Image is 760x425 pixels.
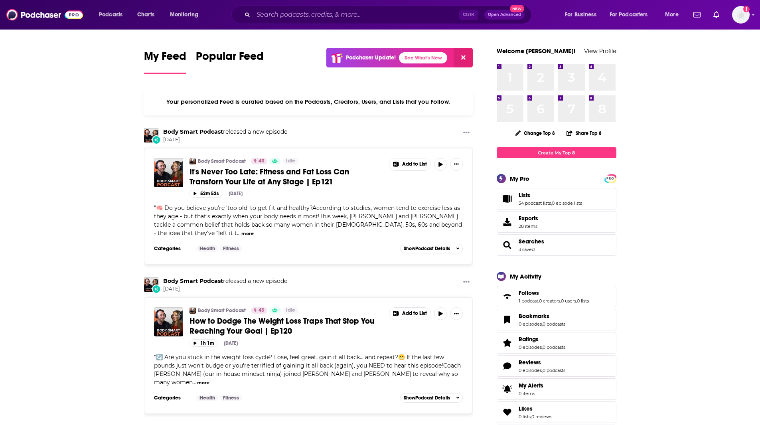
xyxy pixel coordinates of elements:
a: Welcome [PERSON_NAME]! [497,47,576,55]
img: User Profile [732,6,750,24]
h3: released a new episode [163,277,287,285]
span: Ratings [519,336,539,343]
a: Lists [519,192,582,199]
span: 🧠 Do you believe you're 'too old' to get fit and healthy?According to studies, women tend to exer... [154,204,462,237]
a: My Feed [144,49,186,74]
a: Searches [499,239,515,251]
a: Idle [283,307,298,314]
button: 1h 1m [190,339,217,347]
button: open menu [164,8,209,21]
div: New Episode [152,285,161,293]
img: Body Smart Podcast [190,158,196,164]
button: Change Top 8 [511,128,560,138]
a: 0 users [561,298,576,304]
a: It's Never Too Late: Fitness and Fat Loss Can Transforn Your Life at Any Stage | Ep121 [154,158,183,187]
div: My Activity [510,273,541,280]
a: Create My Top 8 [497,147,616,158]
button: Show More Button [450,307,463,320]
a: Idle [283,158,298,164]
a: Health [196,395,218,401]
a: Ratings [519,336,565,343]
a: 43 [251,158,267,164]
span: Idle [286,306,295,314]
button: Show More Button [460,277,473,287]
a: 43 [251,307,267,314]
span: How to Dodge The Weight Loss Traps That Stop You Reaching Your Goal | Ep120 [190,316,374,336]
a: Fitness [220,395,242,401]
a: 0 lists [577,298,589,304]
a: Follows [519,289,589,297]
a: Popular Feed [196,49,264,74]
span: More [665,9,679,20]
span: It's Never Too Late: Fitness and Fat Loss Can Transforn Your Life at Any Stage | Ep121 [190,167,349,187]
span: Lists [497,188,616,210]
span: [DATE] [163,136,287,143]
h3: Categories [154,395,190,401]
span: Exports [519,215,538,222]
span: Bookmarks [519,312,549,320]
button: Open AdvancedNew [484,10,525,20]
a: 0 episodes [519,344,542,350]
span: Follows [519,289,539,297]
div: [DATE] [224,340,238,346]
a: Exports [497,211,616,233]
span: , [538,298,539,304]
img: Body Smart Podcast [190,307,196,314]
span: Likes [519,405,533,412]
span: Popular Feed [196,49,264,68]
span: Show Podcast Details [404,395,450,401]
a: View Profile [584,47,616,55]
span: , [542,321,543,327]
a: Bookmarks [499,314,515,325]
input: Search podcasts, credits, & more... [253,8,459,21]
h3: released a new episode [163,128,287,136]
a: Ratings [499,337,515,348]
img: How to Dodge The Weight Loss Traps That Stop You Reaching Your Goal | Ep120 [154,307,183,336]
a: Fitness [220,245,242,252]
a: My Alerts [497,378,616,400]
span: PRO [606,176,615,182]
a: 0 episode lists [552,200,582,206]
a: Health [196,245,218,252]
svg: Add a profile image [743,6,750,12]
a: Bookmarks [519,312,565,320]
span: Idle [286,157,295,165]
span: ... [193,379,196,386]
span: ... [237,229,241,237]
span: 🔄 Are you stuck in the weight loss cycle? Lose, feel great, gain it all back... and repeat?😬 If t... [154,354,461,386]
button: Show More Button [460,128,473,138]
span: 43 [259,306,264,314]
span: Follows [497,286,616,307]
span: [DATE] [163,286,287,293]
span: , [542,368,543,373]
a: Searches [519,238,544,245]
span: Ctrl K [459,10,478,20]
a: Podchaser - Follow, Share and Rate Podcasts [6,7,83,22]
span: My Alerts [499,383,515,395]
div: [DATE] [229,191,243,196]
span: Likes [497,401,616,423]
span: Reviews [497,355,616,377]
a: Show notifications dropdown [710,8,722,22]
button: more [197,380,209,386]
span: Charts [137,9,154,20]
a: Reviews [499,360,515,372]
button: Share Top 8 [566,125,602,141]
span: Open Advanced [488,13,521,17]
span: Reviews [519,359,541,366]
a: Body Smart Podcast [198,158,246,164]
span: Bookmarks [497,309,616,330]
button: more [241,230,254,237]
span: For Business [565,9,596,20]
span: " [154,354,461,386]
button: open menu [93,8,133,21]
button: open menu [559,8,606,21]
a: Likes [499,407,515,418]
a: Likes [519,405,552,412]
span: 43 [259,157,264,165]
a: Follows [499,291,515,302]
